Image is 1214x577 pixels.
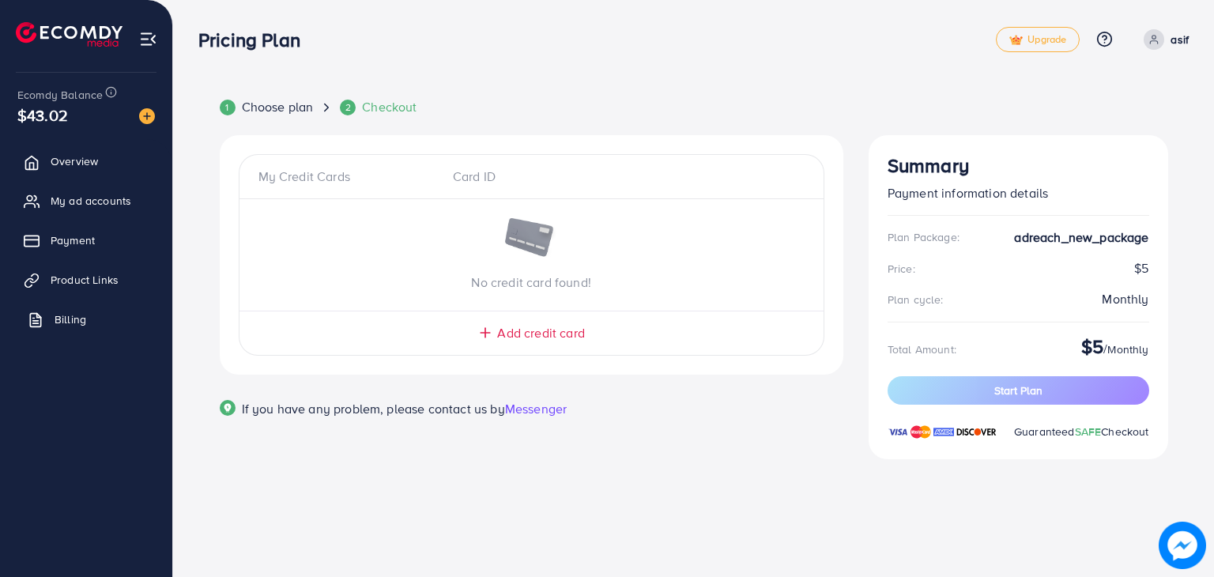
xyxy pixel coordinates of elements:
span: Billing [55,311,86,327]
span: Overview [51,153,98,169]
span: SAFE [1075,424,1102,439]
span: $43.02 [17,104,68,126]
span: Payment [51,232,95,248]
a: tickUpgrade [996,27,1080,52]
h3: $5 [1081,335,1103,358]
h3: Pricing Plan [198,28,313,51]
a: asif [1137,29,1189,50]
div: Plan cycle: [888,292,944,307]
span: Monthly [1107,341,1148,357]
div: $5 [888,259,1149,277]
a: Payment [12,224,160,256]
a: Product Links [12,264,160,296]
img: brand [956,424,997,439]
div: Price: [888,261,915,277]
span: Ecomdy Balance [17,87,103,103]
img: brand [888,424,908,439]
span: Start Plan [994,383,1042,398]
img: brand [933,424,954,439]
a: Billing [12,304,160,335]
span: Messenger [505,400,567,417]
img: image [1159,522,1206,569]
span: Guaranteed Checkout [1014,424,1149,439]
span: If you have any problem, please contact us by [242,400,505,417]
img: image [139,108,155,124]
span: My ad accounts [51,193,131,209]
p: Payment information details [888,183,1149,202]
img: menu [139,30,157,48]
div: Plan Package: [888,229,960,245]
div: / [1081,335,1149,364]
span: Upgrade [1009,34,1066,46]
div: Card ID [440,168,622,186]
p: No credit card found! [239,273,824,292]
a: Overview [12,145,160,177]
strong: adreach_new_package [1014,228,1148,247]
h3: Summary [888,154,1149,177]
span: Add credit card [497,324,584,342]
img: image [503,218,559,259]
span: Checkout [362,98,417,116]
button: Start Plan [888,376,1149,405]
img: brand [910,424,931,439]
div: Total Amount: [888,341,956,357]
p: asif [1171,30,1189,49]
img: Popup guide [220,400,236,416]
div: My Credit Cards [258,168,440,186]
span: Choose plan [242,98,314,116]
div: Monthly [1102,290,1148,308]
div: 1 [220,100,236,115]
div: 2 [340,100,356,115]
span: Product Links [51,272,119,288]
img: logo [16,22,123,47]
a: My ad accounts [12,185,160,217]
img: tick [1009,35,1023,46]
